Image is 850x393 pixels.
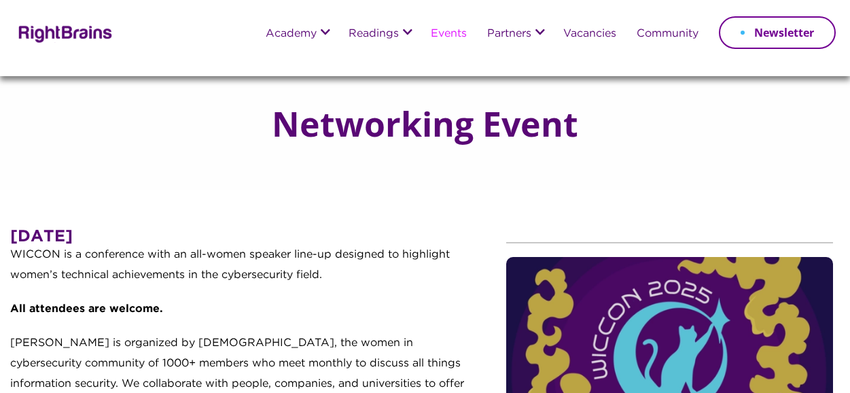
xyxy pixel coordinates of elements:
[10,304,163,314] strong: All attendees are welcome.
[266,29,317,40] a: Academy
[10,229,73,244] strong: [DATE]
[637,29,698,40] a: Community
[14,23,113,43] img: Rightbrains
[719,16,836,49] a: Newsletter
[487,29,531,40] a: Partners
[349,29,399,40] a: Readings
[563,29,616,40] a: Vacancies
[10,245,479,299] p: WICCON is a conference with an all-women speaker line-up designed to highlight women’s technical ...
[431,29,467,40] a: Events
[272,107,578,141] h1: Networking Event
